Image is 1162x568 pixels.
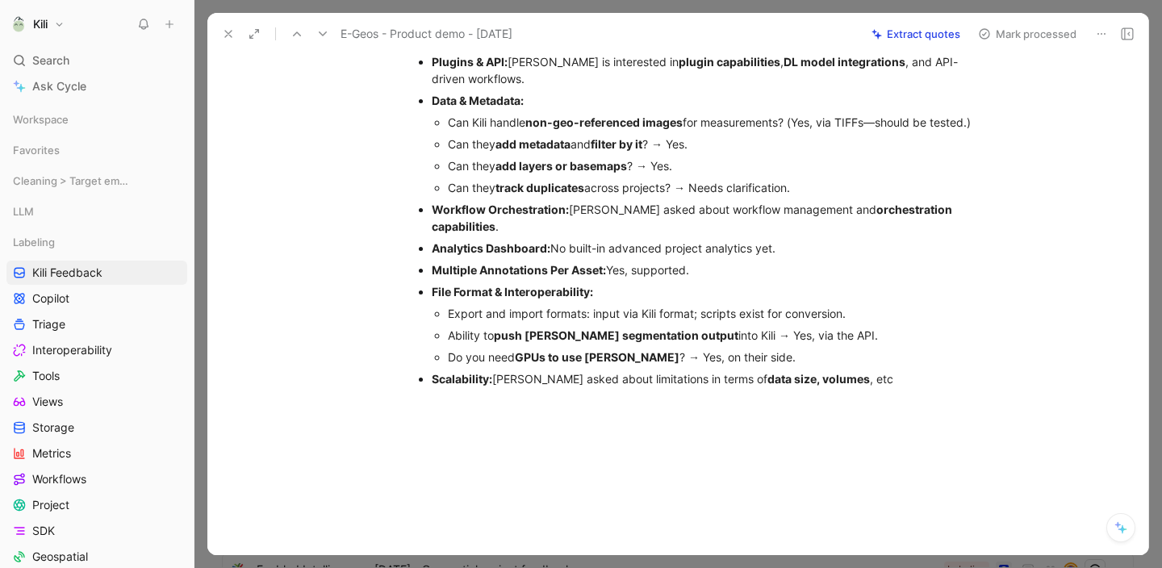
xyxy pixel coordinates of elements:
img: Kili [10,16,27,32]
div: Yes, supported. [432,261,974,278]
div: [PERSON_NAME] is interested in , , and API-driven workflows. [432,53,974,87]
a: Storage [6,416,187,440]
h1: Kili [33,17,48,31]
span: SDK [32,523,55,539]
a: Workflows [6,467,187,491]
span: Metrics [32,445,71,461]
div: Cleaning > Target empty views [6,169,187,198]
strong: track duplicates [495,181,584,194]
button: View actions [165,471,181,487]
strong: filter by it [591,137,642,151]
button: View actions [165,342,181,358]
strong: add layers or basemaps [495,159,627,173]
span: E-Geos - Product demo - [DATE] [341,24,512,44]
button: View actions [165,368,181,384]
span: Tools [32,368,60,384]
div: LLM [6,199,187,223]
span: Views [32,394,63,410]
span: Labeling [13,234,55,250]
span: Triage [32,316,65,332]
button: View actions [165,394,181,410]
strong: Multiple Annotations Per Asset: [432,263,606,277]
div: Can they across projects? → Needs clarification. [448,179,974,196]
div: Export and import formats: input via Kili format; scripts exist for conversion. [448,305,974,322]
strong: Data & Metadata: [432,94,524,107]
div: Labeling [6,230,187,254]
a: Kili Feedback [6,261,187,285]
button: View actions [165,316,181,332]
a: Interoperability [6,338,187,362]
span: Kili Feedback [32,265,102,281]
a: Views [6,390,187,414]
a: Metrics [6,441,187,466]
strong: File Format & Interoperability: [432,285,593,299]
div: Favorites [6,138,187,162]
span: Interoperability [32,342,112,358]
button: View actions [165,549,181,565]
strong: plugin capabilities [679,55,780,69]
button: Extract quotes [864,23,968,45]
strong: Analytics Dashboard: [432,241,550,255]
a: Project [6,493,187,517]
span: Geospatial [32,549,88,565]
strong: push [PERSON_NAME] segmentation output [494,328,738,342]
button: View actions [165,523,181,539]
strong: add metadata [495,137,571,151]
a: Triage [6,312,187,336]
a: Tools [6,364,187,388]
strong: data size, volumes [767,372,870,386]
strong: DL model integrations [784,55,905,69]
div: Cleaning > Target empty views [6,169,187,193]
a: Ask Cycle [6,74,187,98]
span: Copilot [32,290,69,307]
span: Favorites [13,142,60,158]
div: [PERSON_NAME] asked about workflow management and . [432,201,974,235]
div: Ability to into Kili → Yes, via the API. [448,327,974,344]
span: Project [32,497,69,513]
span: Search [32,51,69,70]
button: View actions [165,445,181,461]
button: Mark processed [971,23,1084,45]
span: Workflows [32,471,86,487]
button: View actions [165,265,181,281]
div: Can Kili handle for measurements? (Yes, via TIFFs—should be tested.) [448,114,974,131]
span: Cleaning > Target empty views [13,173,128,189]
span: Storage [32,420,74,436]
button: View actions [165,497,181,513]
strong: GPUs to use [PERSON_NAME] [515,350,679,364]
a: SDK [6,519,187,543]
button: View actions [165,420,181,436]
button: KiliKili [6,13,69,35]
span: LLM [13,203,34,219]
span: Ask Cycle [32,77,86,96]
div: Can they and ? → Yes. [448,136,974,152]
div: No built-in advanced project analytics yet. [432,240,974,257]
strong: non-geo-referenced images [525,115,683,129]
strong: Workflow Orchestration: [432,203,569,216]
strong: Scalability: [432,372,492,386]
strong: orchestration capabilities [432,203,955,233]
a: Copilot [6,286,187,311]
strong: Plugins & API: [432,55,508,69]
div: Do you need ? → Yes, on their side. [448,349,974,365]
button: View actions [165,290,181,307]
div: [PERSON_NAME] asked about limitations in terms of , etc [432,370,974,387]
div: Workspace [6,107,187,132]
div: Can they ? → Yes. [448,157,974,174]
div: LLM [6,199,187,228]
div: Search [6,48,187,73]
span: Workspace [13,111,69,127]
